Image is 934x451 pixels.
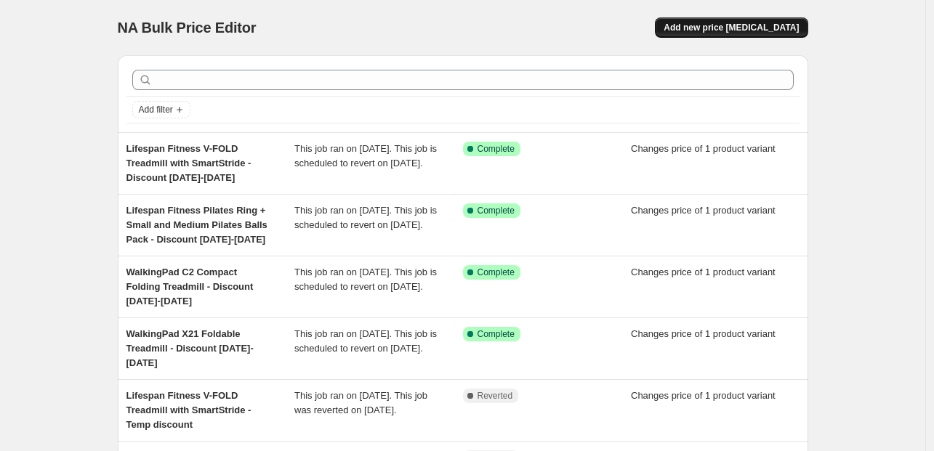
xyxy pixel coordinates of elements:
span: WalkingPad C2 Compact Folding Treadmill - Discount [DATE]-[DATE] [126,267,254,306]
span: Reverted [478,390,513,402]
span: Complete [478,143,515,155]
span: Complete [478,205,515,216]
span: This job ran on [DATE]. This job is scheduled to revert on [DATE]. [294,267,437,292]
span: Changes price of 1 product variant [631,390,776,401]
span: Lifespan Fitness V-FOLD Treadmill with SmartStride - Temp discount [126,390,251,430]
span: WalkingPad X21 Foldable Treadmill - Discount [DATE]-[DATE] [126,328,254,368]
span: Complete [478,267,515,278]
span: Add new price [MEDICAL_DATA] [664,22,799,33]
span: This job ran on [DATE]. This job is scheduled to revert on [DATE]. [294,143,437,168]
span: Lifespan Fitness Pilates Ring + Small and Medium Pilates Balls Pack - Discount [DATE]-[DATE] [126,205,267,245]
span: Changes price of 1 product variant [631,267,776,277]
span: Complete [478,328,515,340]
span: This job ran on [DATE]. This job is scheduled to revert on [DATE]. [294,205,437,230]
span: This job ran on [DATE]. This job was reverted on [DATE]. [294,390,427,415]
button: Add filter [132,101,190,118]
span: NA Bulk Price Editor [118,20,257,36]
button: Add new price [MEDICAL_DATA] [655,17,808,38]
span: Changes price of 1 product variant [631,328,776,339]
span: This job ran on [DATE]. This job is scheduled to revert on [DATE]. [294,328,437,354]
span: Lifespan Fitness V-FOLD Treadmill with SmartStride - Discount [DATE]-[DATE] [126,143,251,183]
span: Changes price of 1 product variant [631,205,776,216]
span: Add filter [139,104,173,115]
span: Changes price of 1 product variant [631,143,776,154]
